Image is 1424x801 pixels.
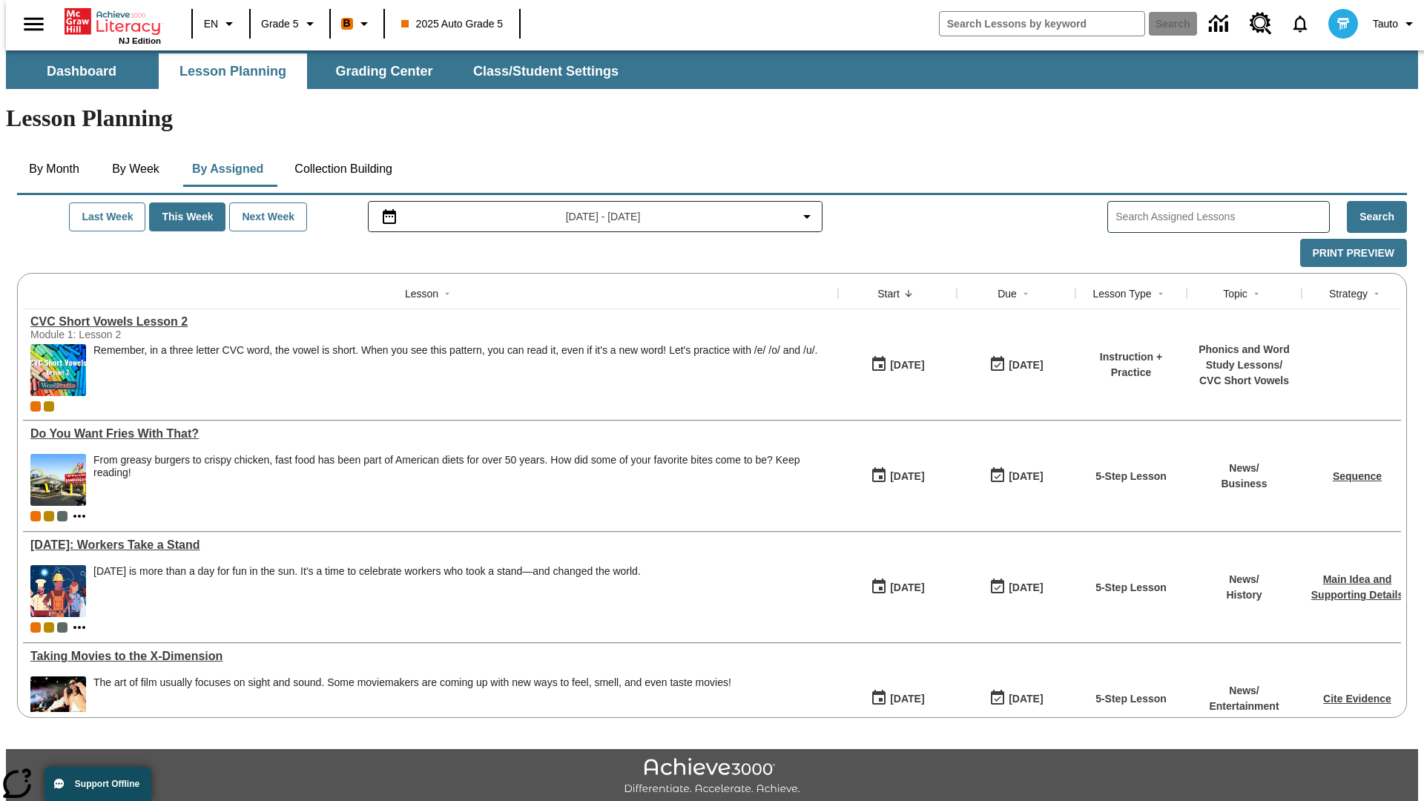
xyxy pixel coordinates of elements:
button: Show more classes [70,507,88,525]
div: OL 2025 Auto Grade 6 [57,622,67,633]
button: Profile/Settings [1367,10,1424,37]
h1: Lesson Planning [6,105,1418,132]
span: OL 2025 Auto Grade 6 [57,511,67,521]
a: Data Center [1200,4,1241,44]
span: [DATE] - [DATE] [566,209,641,225]
p: Instruction + Practice [1083,349,1179,380]
p: The art of film usually focuses on sight and sound. Some moviemakers are coming up with new ways ... [93,676,731,689]
div: [DATE] [890,467,924,486]
button: This Week [149,202,225,231]
button: Grade: Grade 5, Select a grade [255,10,325,37]
span: Grade 5 [261,16,299,32]
span: Support Offline [75,779,139,789]
button: 09/27/25: First time the lesson was available [866,351,929,379]
div: Lesson Type [1092,286,1151,301]
div: Current Class [30,622,41,633]
span: Class/Student Settings [473,63,619,80]
div: [DATE] [1009,467,1043,486]
button: By Week [99,151,173,187]
button: 09/25/25: Last day the lesson can be accessed [984,462,1048,490]
p: Remember, in a three letter CVC word, the vowel is short. When you see this pattern, you can read... [93,344,817,357]
img: avatar image [1328,9,1358,39]
input: search field [940,12,1144,36]
img: CVC Short Vowels Lesson 2. [30,344,86,396]
div: From greasy burgers to crispy chicken, fast food has been part of American diets for over 50 year... [93,454,831,479]
a: Taking Movies to the X-Dimension, Lessons [30,650,831,663]
a: Cite Evidence [1323,693,1391,705]
a: Resource Center, Will open in new tab [1241,4,1281,44]
button: 09/25/25: First time the lesson was available [866,573,929,601]
p: 5-Step Lesson [1095,580,1167,596]
div: Lesson [405,286,438,301]
div: The art of film usually focuses on sight and sound. Some moviemakers are coming up with new ways ... [93,676,731,728]
button: Grading Center [310,53,458,89]
div: Current Class [30,401,41,412]
div: New 2025 class [44,401,54,412]
div: [DATE] [890,690,924,708]
button: Support Offline [44,767,151,801]
div: Module 1: Lesson 2 [30,329,253,340]
p: 5-Step Lesson [1095,469,1167,484]
span: Tauto [1373,16,1398,32]
div: Topic [1223,286,1247,301]
button: By Assigned [180,151,275,187]
button: 09/25/25: First time the lesson was available [866,462,929,490]
img: One of the first McDonald's stores, with the iconic red sign and golden arches. [30,454,86,506]
a: Sequence [1333,470,1382,482]
button: Print Preview [1300,239,1407,268]
button: 09/25/25: Last day the lesson can be accessed [984,685,1048,713]
div: SubNavbar [6,50,1418,89]
button: Sort [438,285,456,303]
button: Sort [1368,285,1385,303]
a: CVC Short Vowels Lesson 2, Lessons [30,315,831,329]
button: 09/27/25: Last day the lesson can be accessed [984,351,1048,379]
span: New 2025 class [44,622,54,633]
div: Home [65,5,161,45]
p: History [1226,587,1262,603]
button: 09/25/25: Last day the lesson can be accessed [984,573,1048,601]
div: [DATE] is more than a day for fun in the sun. It's a time to celebrate workers who took a stand—a... [93,565,641,578]
div: Labor Day: Workers Take a Stand [30,538,831,552]
button: Select the date range menu item [375,208,817,225]
button: Lesson Planning [159,53,307,89]
div: Strategy [1329,286,1368,301]
p: Phonics and Word Study Lessons / [1194,342,1294,373]
div: [DATE] [1009,356,1043,375]
span: NJ Edition [119,36,161,45]
p: News / [1209,683,1279,699]
button: Collection Building [283,151,404,187]
span: Labor Day is more than a day for fun in the sun. It's a time to celebrate workers who took a stan... [93,565,641,617]
span: Current Class [30,511,41,521]
div: Start [877,286,900,301]
button: Sort [1152,285,1170,303]
a: Labor Day: Workers Take a Stand, Lessons [30,538,831,552]
div: SubNavbar [6,53,632,89]
span: B [343,14,351,33]
div: [DATE] [890,578,924,597]
div: Remember, in a three letter CVC word, the vowel is short. When you see this pattern, you can read... [93,344,817,396]
div: Do You Want Fries With That? [30,427,831,441]
p: News / [1226,572,1262,587]
button: Search [1347,201,1407,233]
div: From greasy burgers to crispy chicken, fast food has been part of American diets for over 50 year... [93,454,831,506]
div: CVC Short Vowels Lesson 2 [30,315,831,329]
button: Dashboard [7,53,156,89]
button: Next Week [229,202,307,231]
img: A banner with a blue background shows an illustrated row of diverse men and women dressed in clot... [30,565,86,617]
button: Language: EN, Select a language [197,10,245,37]
p: Entertainment [1209,699,1279,714]
a: Main Idea and Supporting Details [1311,573,1403,601]
button: Boost Class color is orange. Change class color [335,10,379,37]
p: CVC Short Vowels [1194,373,1294,389]
div: [DATE] [1009,578,1043,597]
button: 09/25/25: First time the lesson was available [866,685,929,713]
span: Grading Center [335,63,432,80]
input: Search Assigned Lessons [1115,206,1329,228]
button: By Month [17,151,91,187]
span: 2025 Auto Grade 5 [401,16,504,32]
